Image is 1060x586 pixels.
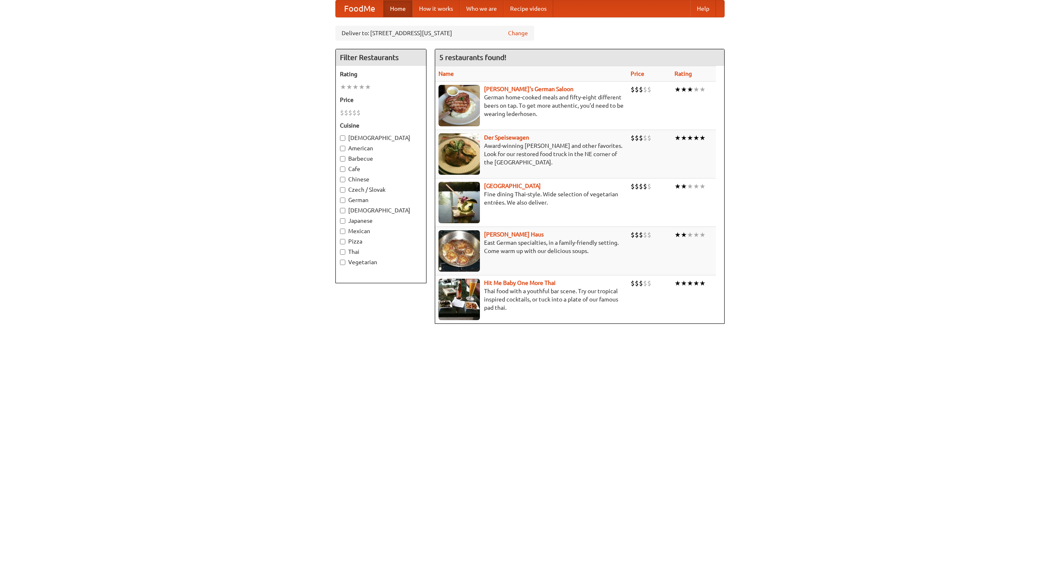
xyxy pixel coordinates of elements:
li: ★ [687,85,693,94]
h4: Filter Restaurants [336,49,426,66]
li: $ [647,85,651,94]
li: ★ [675,182,681,191]
li: $ [340,108,344,117]
input: Thai [340,249,345,255]
input: [DEMOGRAPHIC_DATA] [340,135,345,141]
a: Price [631,70,644,77]
h5: Price [340,96,422,104]
li: $ [344,108,348,117]
li: ★ [687,133,693,142]
input: [DEMOGRAPHIC_DATA] [340,208,345,213]
li: ★ [359,82,365,92]
li: ★ [699,133,706,142]
a: FoodMe [336,0,383,17]
li: $ [352,108,357,117]
input: German [340,198,345,203]
h5: Cuisine [340,121,422,130]
li: $ [643,85,647,94]
li: ★ [681,230,687,239]
li: $ [643,182,647,191]
label: Japanese [340,217,422,225]
li: $ [647,279,651,288]
li: ★ [681,182,687,191]
li: $ [639,133,643,142]
li: ★ [675,85,681,94]
label: Thai [340,248,422,256]
li: ★ [340,82,346,92]
li: ★ [365,82,371,92]
li: ★ [699,279,706,288]
li: $ [639,85,643,94]
li: ★ [675,279,681,288]
img: esthers.jpg [438,85,480,126]
li: ★ [693,85,699,94]
input: Japanese [340,218,345,224]
label: Barbecue [340,154,422,163]
li: $ [647,133,651,142]
li: $ [635,182,639,191]
li: $ [631,85,635,94]
a: Recipe videos [503,0,553,17]
li: $ [357,108,361,117]
p: Fine dining Thai-style. Wide selection of vegetarian entrées. We also deliver. [438,190,624,207]
li: $ [635,133,639,142]
label: [DEMOGRAPHIC_DATA] [340,206,422,215]
li: $ [635,85,639,94]
ng-pluralize: 5 restaurants found! [439,53,506,61]
a: Rating [675,70,692,77]
input: Cafe [340,166,345,172]
p: Thai food with a youthful bar scene. Try our tropical inspired cocktails, or tuck into a plate of... [438,287,624,312]
li: $ [647,182,651,191]
li: $ [639,279,643,288]
li: $ [635,230,639,239]
li: ★ [687,230,693,239]
img: speisewagen.jpg [438,133,480,175]
p: German home-cooked meals and fifty-eight different beers on tap. To get more authentic, you'd nee... [438,93,624,118]
a: [GEOGRAPHIC_DATA] [484,183,541,189]
label: Czech / Slovak [340,186,422,194]
img: babythai.jpg [438,279,480,320]
li: $ [348,108,352,117]
a: Hit Me Baby One More Thai [484,280,556,286]
li: $ [647,230,651,239]
label: Mexican [340,227,422,235]
li: ★ [699,230,706,239]
a: [PERSON_NAME] Haus [484,231,544,238]
li: $ [631,182,635,191]
li: ★ [675,230,681,239]
li: ★ [699,182,706,191]
a: [PERSON_NAME]'s German Saloon [484,86,573,92]
li: $ [631,279,635,288]
li: $ [639,230,643,239]
a: Home [383,0,412,17]
li: ★ [693,230,699,239]
li: ★ [693,279,699,288]
input: Pizza [340,239,345,244]
li: $ [639,182,643,191]
li: ★ [693,182,699,191]
p: Award-winning [PERSON_NAME] and other favorites. Look for our restored food truck in the NE corne... [438,142,624,166]
li: $ [643,230,647,239]
input: Vegetarian [340,260,345,265]
a: Name [438,70,454,77]
a: Who we are [460,0,503,17]
li: ★ [681,85,687,94]
div: Deliver to: [STREET_ADDRESS][US_STATE] [335,26,534,41]
li: $ [635,279,639,288]
a: How it works [412,0,460,17]
img: satay.jpg [438,182,480,223]
li: ★ [687,279,693,288]
input: Czech / Slovak [340,187,345,193]
input: Mexican [340,229,345,234]
li: ★ [687,182,693,191]
li: ★ [693,133,699,142]
li: ★ [352,82,359,92]
label: Vegetarian [340,258,422,266]
li: ★ [681,133,687,142]
li: $ [643,133,647,142]
input: American [340,146,345,151]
